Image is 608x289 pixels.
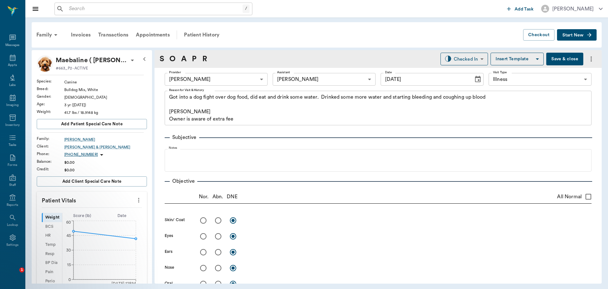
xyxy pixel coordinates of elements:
a: R [202,53,207,65]
a: O [169,53,175,65]
p: Patient Vitals [37,192,147,207]
a: P [192,53,197,65]
div: Family : [37,136,64,141]
button: Add Task [504,3,536,15]
tspan: 60 [66,220,71,224]
div: 41.7 lbs / 18.9148 kg [64,110,147,115]
a: S [160,53,164,65]
button: Choose date, selected date is Sep 19, 2025 [472,73,484,86]
tspan: 0 [68,278,71,281]
button: Start New [557,29,597,41]
a: Transactions [94,27,132,43]
label: Ears [165,249,173,254]
div: Lookup [7,223,18,227]
p: #663_P2 - ACTIVE [56,65,88,71]
iframe: Intercom live chat [6,267,22,283]
div: [PERSON_NAME] [552,5,594,13]
a: [PERSON_NAME] & [PERSON_NAME] [64,144,147,150]
button: Close drawer [29,3,42,15]
div: Tasks [9,143,16,148]
div: Illness [489,73,592,86]
label: Skin/ Coat [165,217,185,223]
button: more [134,195,144,206]
div: Family [33,27,63,43]
label: Eyes [165,233,173,239]
span: Add client Special Care Note [62,178,122,185]
div: Score ( lb ) [62,213,102,219]
div: Appts [8,63,17,68]
iframe: Intercom notifications message [5,227,131,272]
button: more [586,54,597,64]
button: Add patient Special Care Note [37,119,147,129]
textarea: Got into a dog fight over dog food, did eat and drink some water. Drinked some more water and sta... [169,94,587,123]
div: [PERSON_NAME] [165,73,268,86]
div: Messages [5,43,20,48]
div: Breed : [37,86,64,92]
div: Labs [9,83,16,88]
div: Weight : [37,109,64,115]
button: Add client Special Care Note [37,176,147,187]
div: Gender : [37,94,64,99]
p: Objective [170,177,197,185]
div: Phone : [37,151,64,157]
input: MM/DD/YYYY [381,73,469,86]
input: Search [66,4,243,13]
p: [PHONE_NUMBER] [64,152,98,157]
a: Patient History [180,27,223,43]
label: Visit Type [493,70,507,75]
div: Date [102,213,142,219]
span: 1 [19,267,24,273]
div: Forms [8,163,17,167]
div: Species : [37,78,64,84]
div: Canine [64,79,147,85]
div: Client : [37,143,64,149]
div: Reports [7,203,18,207]
a: Invoices [67,27,94,43]
span: All Normal [557,193,582,200]
tspan: [DATE] 12PM [111,282,136,286]
div: Weight [42,213,62,222]
label: Assistant [277,70,290,75]
button: Insert Template [491,53,544,65]
label: Oral [165,280,173,286]
div: Age : [37,101,64,107]
div: Staff [9,183,16,187]
button: Checkout [523,29,554,41]
label: Notes [169,146,177,150]
p: Nor. [199,193,209,200]
span: Add patient Special Care Note [61,121,123,128]
div: Bulldog Mix, White [64,87,147,93]
button: Save & close [546,53,583,65]
div: Imaging [6,103,19,108]
div: Inventory [5,123,20,128]
div: Balance : [37,159,64,164]
p: Abn. [212,193,223,200]
img: Profile Image [37,55,53,72]
div: [DEMOGRAPHIC_DATA] [64,95,147,100]
div: Checked In [454,56,478,63]
div: Credit : [37,166,64,172]
label: Nose [165,265,174,270]
p: Maebaline ( [PERSON_NAME]) [PERSON_NAME] [56,55,129,65]
div: Maebaline ( Mable) Thompson [56,55,129,65]
div: Pain [42,267,62,277]
div: [PERSON_NAME] [273,73,376,86]
a: Appointments [132,27,174,43]
p: Subjective [170,134,199,141]
div: BCS [42,222,62,231]
div: Perio [42,277,62,286]
label: Date [385,70,392,75]
a: A [181,53,187,65]
button: [PERSON_NAME] [536,3,608,15]
label: Reason for Visit & History [169,88,204,92]
a: [PERSON_NAME] [64,137,147,142]
p: DNE [227,193,237,200]
div: 3 yr ([DATE]) [64,102,147,108]
label: Provider [169,70,181,75]
div: / [243,4,250,13]
div: $0.00 [64,160,147,165]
